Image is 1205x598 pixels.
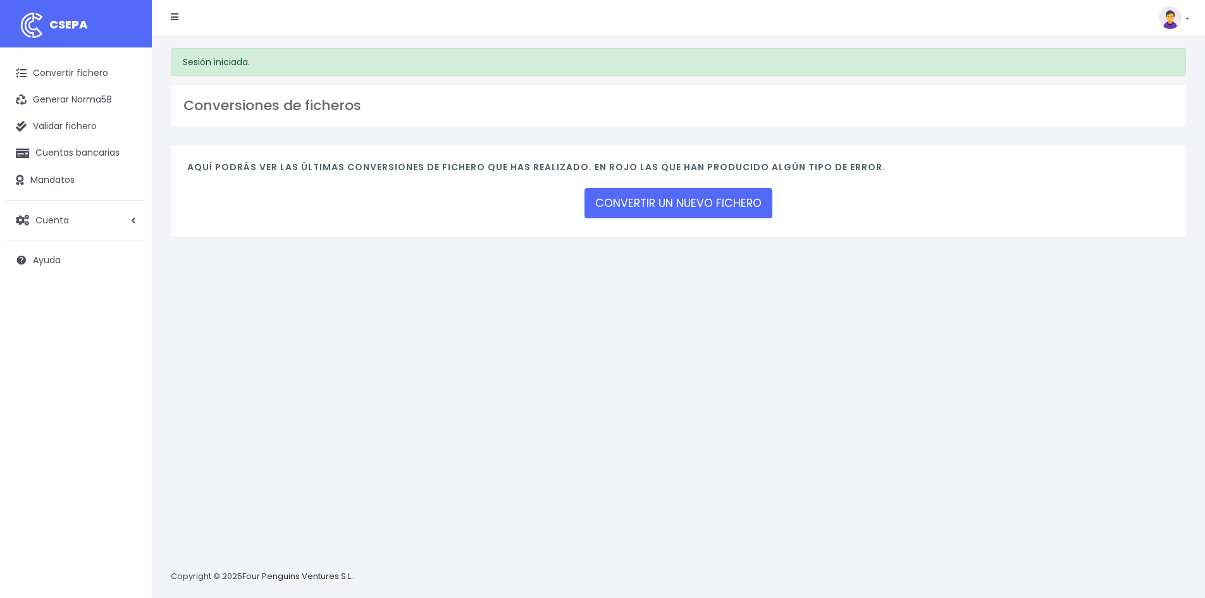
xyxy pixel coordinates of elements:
a: Validar fichero [6,113,145,140]
span: Cuenta [35,213,69,226]
a: Cuentas bancarias [6,140,145,166]
p: Copyright © 2025 . [171,570,355,583]
a: Ayuda [6,247,145,273]
h4: Aquí podrás ver las últimas conversiones de fichero que has realizado. En rojo las que han produc... [187,162,1170,179]
img: profile [1159,6,1182,29]
a: Generar Norma58 [6,87,145,113]
a: Four Penguins Ventures S.L. [242,570,353,582]
img: logo [16,9,47,41]
span: Ayuda [33,254,61,266]
a: Mandatos [6,167,145,194]
div: Sesión iniciada. [171,48,1186,76]
a: Cuenta [6,207,145,234]
a: CONVERTIR UN NUEVO FICHERO [584,188,772,218]
h3: Conversiones de ficheros [183,97,1173,114]
a: Convertir fichero [6,60,145,87]
span: CSEPA [49,16,88,32]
